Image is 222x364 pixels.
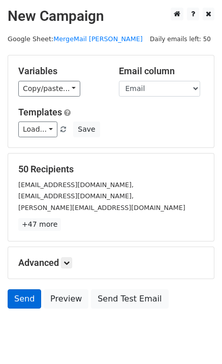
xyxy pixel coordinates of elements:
[18,218,61,231] a: +47 more
[8,35,143,43] small: Google Sheet:
[18,164,204,175] h5: 50 Recipients
[8,8,214,25] h2: New Campaign
[73,122,100,137] button: Save
[146,34,214,45] span: Daily emails left: 50
[18,181,134,189] small: [EMAIL_ADDRESS][DOMAIN_NAME],
[18,257,204,268] h5: Advanced
[119,66,204,77] h5: Email column
[18,204,185,211] small: [PERSON_NAME][EMAIL_ADDRESS][DOMAIN_NAME]
[18,122,57,137] a: Load...
[146,35,214,43] a: Daily emails left: 50
[8,289,41,309] a: Send
[18,81,80,97] a: Copy/paste...
[44,289,88,309] a: Preview
[91,289,168,309] a: Send Test Email
[53,35,143,43] a: MergeMail [PERSON_NAME]
[18,192,134,200] small: [EMAIL_ADDRESS][DOMAIN_NAME],
[171,315,222,364] iframe: Chat Widget
[18,107,62,117] a: Templates
[18,66,104,77] h5: Variables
